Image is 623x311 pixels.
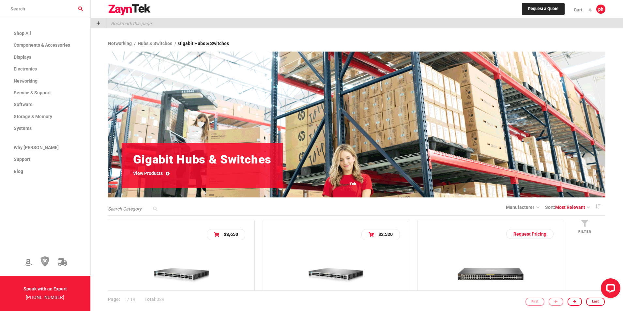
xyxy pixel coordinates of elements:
[23,286,67,291] strong: Speak with an Expert
[555,205,585,210] span: Most Relevant
[140,291,169,309] p: 329
[590,202,606,211] a: Descending
[108,206,160,212] input: Search Category
[378,230,393,239] p: $2,520
[14,145,59,150] span: Why [PERSON_NAME]
[574,7,583,12] span: Cart
[522,3,565,15] a: Request a Quote
[454,247,527,302] img: J9772A -- HPE Aruba 2530-48G-PoE+ - Switch - managed - 48 x 10/100/1000 (PoE+) + 4 x Gigabit SFP - d
[26,295,64,300] a: [PHONE_NUMBER]
[108,41,138,46] a: Networking
[14,66,37,71] span: Electronics
[545,204,590,211] a: Sort:
[14,102,33,107] span: Software
[144,297,157,302] strong: Total:
[14,157,30,162] span: Support
[596,276,623,303] iframe: LiveChat chat widget
[14,169,23,174] span: Blog
[108,291,140,309] p: / 19
[14,54,31,60] span: Displays
[14,114,52,119] span: Storage & Memory
[14,126,32,131] span: Systems
[106,18,151,28] p: Bookmark this page
[569,228,601,235] p: Filter
[125,297,127,302] span: 1
[224,230,238,239] p: $3,650
[138,41,178,46] a: Hubs & Switches
[40,256,50,267] img: 30 Day Return Policy
[133,170,170,177] a: View Products
[506,229,554,239] a: Request Pricing
[14,31,31,36] span: Shop All
[598,6,603,13] span: ph
[108,4,151,16] img: logo
[14,78,38,84] span: Networking
[569,2,587,18] a: Cart
[14,42,70,48] span: Components & Accessories
[108,297,120,302] strong: Page:
[506,205,539,210] a: manufacturer
[133,154,271,165] h1: Gigabit Hubs & Switches
[309,248,363,303] img: J9772A#ABA -- HPE Aruba 2530-48G-PoE+ - Switch - managed - 48 x 10/100/1000 (PoE+) + 4 x Gigabit ...
[14,90,51,95] span: Service & Support
[586,298,605,306] a: Last
[154,248,209,303] img: J9772A#ABA -- HPE Aruba 2530-48G-PoE+ - Switch - managed - 48 x 10/100/1000 (PoE+) + 4 x Gigabit ...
